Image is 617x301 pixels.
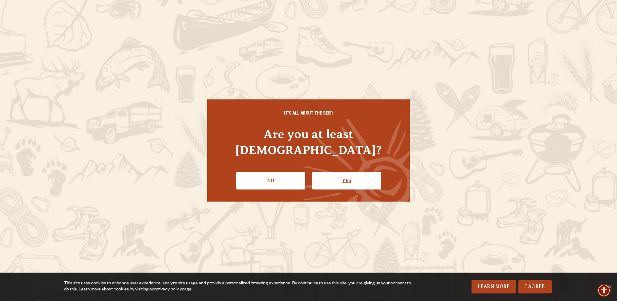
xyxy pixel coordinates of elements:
a: I Agree [518,280,552,293]
a: Learn More [472,280,516,293]
h4: Are you at least [DEMOGRAPHIC_DATA]? [219,126,398,158]
a: No [236,172,305,189]
div: Accessibility Menu [597,284,611,297]
a: Confirm I'm 21 or older [312,172,381,189]
div: This site uses cookies to enhance user experience, analyze site usage and provide a personalized ... [64,281,416,293]
a: privacy policy [156,287,182,292]
h6: IT'S ALL ABOUT THE BEER [219,112,398,117]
